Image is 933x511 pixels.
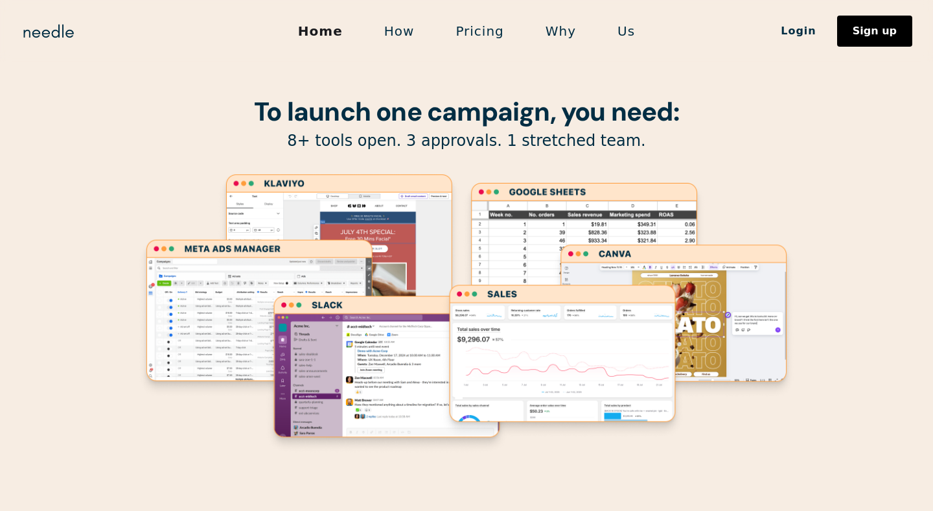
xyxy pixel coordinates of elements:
[277,18,363,45] a: Home
[760,20,837,42] a: Login
[837,16,912,47] a: Sign up
[435,18,524,45] a: Pricing
[363,18,435,45] a: How
[525,18,597,45] a: Why
[136,131,797,151] p: 8+ tools open. 3 approvals. 1 stretched team.
[254,95,679,128] strong: To launch one campaign, you need:
[853,26,897,36] div: Sign up
[597,18,656,45] a: Us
